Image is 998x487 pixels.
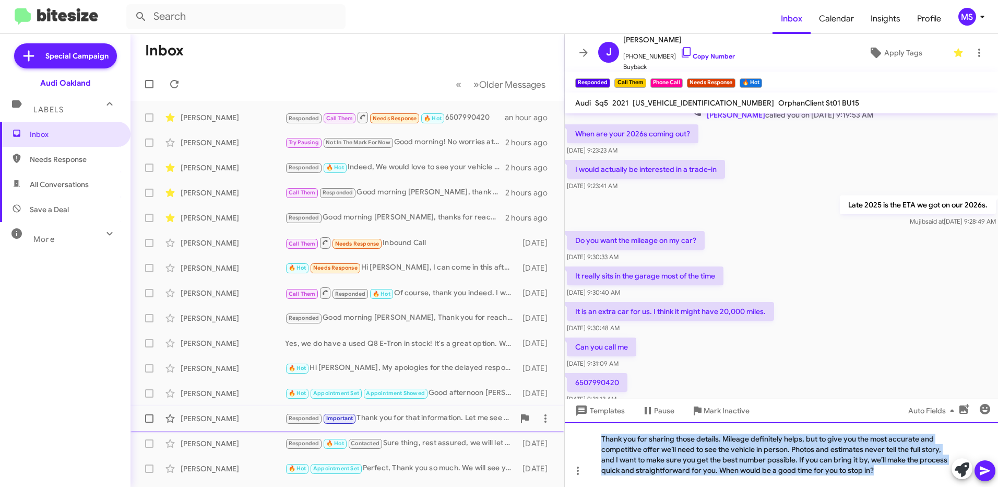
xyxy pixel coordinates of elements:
[285,212,505,224] div: Good morning [PERSON_NAME], thanks for reaching out. We’d love to see the vehicle in person to gi...
[289,415,319,422] span: Responded
[518,313,556,323] div: [DATE]
[565,401,633,420] button: Templates
[505,188,556,198] div: 2 hours ago
[573,401,625,420] span: Templates
[567,124,698,143] p: When are your 2026s coming out?
[518,363,556,374] div: [DATE]
[518,338,556,349] div: [DATE]
[285,111,505,124] div: 6507990420
[335,240,379,247] span: Needs Response
[518,288,556,298] div: [DATE]
[326,139,390,146] span: Not In The Mark For Now
[518,238,556,248] div: [DATE]
[567,302,774,321] p: It is an extra car for us. I think it might have 20,000 miles.
[181,388,285,399] div: [PERSON_NAME]
[285,161,505,173] div: Indeed, We would love to see your vehicle [DATE], we open at 9am and we close at 7pm. Let me know...
[181,137,285,148] div: [PERSON_NAME]
[366,390,425,397] span: Appointment Showed
[373,115,417,122] span: Needs Response
[313,390,359,397] span: Appointment Set
[30,129,118,140] span: Inbox
[925,217,944,225] span: said at
[567,338,636,356] p: Can you call me
[567,182,617,190] span: [DATE] 9:23:41 AM
[285,462,518,474] div: Perfect, Thank you so much. We will see you [DATE] morning. Safe travels. :)
[862,4,909,34] a: Insights
[606,44,612,61] span: J
[567,160,725,179] p: I would actually be interested in a trade-in
[612,98,628,108] span: 2021
[707,110,765,120] span: [PERSON_NAME]
[958,8,976,26] div: MS
[45,51,109,61] span: Special Campaign
[326,440,344,447] span: 🔥 Hot
[565,422,998,487] div: Thank you for sharing those details. Mileage definitely helps, but to give you the most accurate ...
[285,362,518,374] div: Hi [PERSON_NAME], My apologies for the delayed response. Absolutely, let me know what time this a...
[181,163,285,173] div: [PERSON_NAME]
[326,115,353,122] span: Call Them
[285,262,518,274] div: Hi [PERSON_NAME], I can come in this afternoon around 3:30-4pm. Does that work?
[181,213,285,223] div: [PERSON_NAME]
[289,264,306,271] span: 🔥 Hot
[633,98,774,108] span: [US_VEHICLE_IDENTIFICATION_NUMBER]
[181,288,285,298] div: [PERSON_NAME]
[351,440,379,447] span: Contacted
[181,363,285,374] div: [PERSON_NAME]
[567,231,705,250] p: Do you want the mileage on my car?
[126,4,346,29] input: Search
[479,79,545,90] span: Older Messages
[289,315,319,321] span: Responded
[505,137,556,148] div: 2 hours ago
[623,62,735,72] span: Buyback
[181,238,285,248] div: [PERSON_NAME]
[181,413,285,424] div: [PERSON_NAME]
[289,139,319,146] span: Try Pausing
[323,189,353,196] span: Responded
[595,98,608,108] span: Sq5
[900,401,967,420] button: Auto Fields
[567,146,617,154] span: [DATE] 9:23:23 AM
[289,240,316,247] span: Call Them
[285,236,518,249] div: Inbound Call
[181,438,285,449] div: [PERSON_NAME]
[181,463,285,474] div: [PERSON_NAME]
[33,235,55,244] span: More
[289,115,319,122] span: Responded
[567,324,620,332] span: [DATE] 9:30:48 AM
[811,4,862,34] a: Calendar
[33,105,64,114] span: Labels
[456,78,461,91] span: «
[30,204,69,215] span: Save a Deal
[326,164,344,171] span: 🔥 Hot
[567,266,723,285] p: It really sits in the garage most of the time
[654,401,674,420] span: Pause
[40,78,90,88] div: Audi Oakland
[909,4,949,34] span: Profile
[285,312,518,324] div: Good morning [PERSON_NAME], Thank you for reaching out and sharing that detailed conversation you...
[518,463,556,474] div: [DATE]
[313,264,358,271] span: Needs Response
[450,74,552,95] nav: Page navigation example
[567,395,616,403] span: [DATE] 9:31:13 AM
[373,291,390,297] span: 🔥 Hot
[704,401,750,420] span: Mark Inactive
[633,401,683,420] button: Pause
[289,365,306,372] span: 🔥 Hot
[518,388,556,399] div: [DATE]
[289,164,319,171] span: Responded
[30,179,89,190] span: All Conversations
[518,263,556,273] div: [DATE]
[467,74,552,95] button: Next
[285,387,518,399] div: Good afternoon [PERSON_NAME], Thank you for reaching out. Absolutely you could. We will see you [...
[683,401,758,420] button: Mark Inactive
[910,217,996,225] span: Mujib [DATE] 9:28:49 AM
[181,313,285,323] div: [PERSON_NAME]
[313,465,359,472] span: Appointment Set
[680,52,735,60] a: Copy Number
[949,8,987,26] button: MS
[773,4,811,34] a: Inbox
[575,98,591,108] span: Audi
[30,154,118,165] span: Needs Response
[289,465,306,472] span: 🔥 Hot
